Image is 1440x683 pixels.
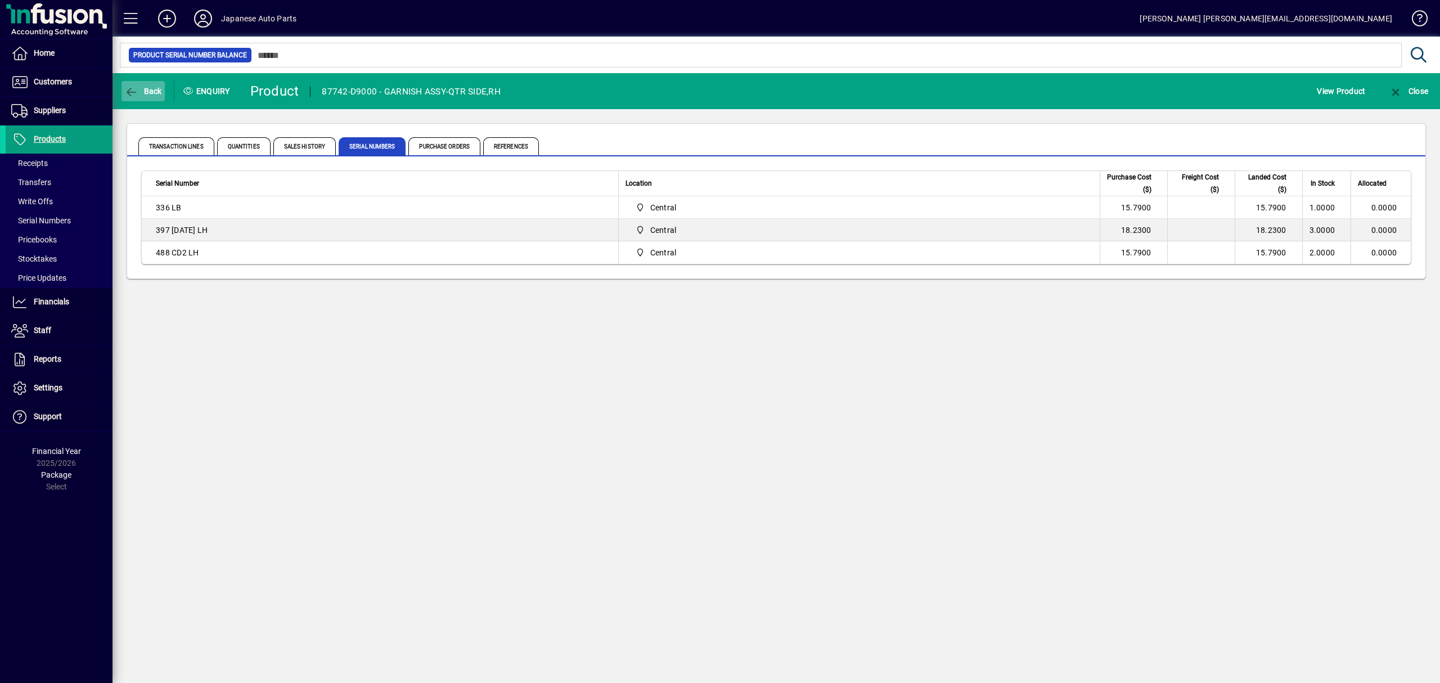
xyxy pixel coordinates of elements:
span: Stocktakes [11,254,57,263]
td: 397 [DATE] LH [142,219,618,241]
span: Products [34,134,66,143]
span: In Stock [1311,177,1335,190]
div: Enquiry [174,82,242,100]
a: Customers [6,68,112,96]
td: 0.0000 [1351,196,1411,219]
span: Product Serial Number Balance [133,50,247,61]
td: 15.7900 [1100,241,1167,264]
td: 336 LB [142,196,618,219]
span: Location [625,177,652,190]
a: Support [6,403,112,431]
a: Receipts [6,154,112,173]
div: Location [625,177,1092,190]
span: Landed Cost ($) [1242,171,1286,196]
span: Support [34,412,62,421]
span: Transfers [11,178,51,187]
button: Back [121,81,165,101]
app-page-header-button: Close enquiry [1377,81,1440,101]
span: Financial Year [32,447,81,456]
span: Serial Numbers [11,216,71,225]
span: Financials [34,297,69,306]
span: Reports [34,354,61,363]
a: Home [6,39,112,68]
a: Reports [6,345,112,374]
td: 15.7900 [1100,196,1167,219]
button: View Product [1314,81,1368,101]
div: Freight Cost ($) [1174,171,1229,196]
span: Transaction Lines [138,137,214,155]
span: Back [124,87,162,96]
div: Product [250,82,299,100]
span: Central [631,201,1087,214]
td: 18.2300 [1235,219,1302,241]
span: Write Offs [11,197,53,206]
a: Write Offs [6,192,112,211]
td: 3.0000 [1302,219,1351,241]
div: 87742-D9000 - GARNISH ASSY-QTR SIDE,RH [322,83,501,101]
span: Price Updates [11,273,66,282]
span: Staff [34,326,51,335]
span: Home [34,48,55,57]
span: References [483,137,539,155]
span: Central [650,224,677,236]
span: Quantities [217,137,271,155]
span: Allocated [1358,177,1387,190]
span: Pricebooks [11,235,57,244]
span: Customers [34,77,72,86]
span: Serial Numbers [339,137,406,155]
a: Price Updates [6,268,112,287]
div: Serial Number [156,177,611,190]
div: Purchase Cost ($) [1107,171,1162,196]
button: Profile [185,8,221,29]
span: Package [41,470,71,479]
span: Purchase Cost ($) [1107,171,1151,196]
span: Central [650,202,677,213]
a: Serial Numbers [6,211,112,230]
div: Japanese Auto Parts [221,10,296,28]
td: 1.0000 [1302,196,1351,219]
span: Suppliers [34,106,66,115]
a: Stocktakes [6,249,112,268]
a: Transfers [6,173,112,192]
span: Serial Number [156,177,199,190]
span: Settings [34,383,62,392]
span: View Product [1317,82,1365,100]
a: Settings [6,374,112,402]
td: 0.0000 [1351,241,1411,264]
span: Purchase Orders [408,137,480,155]
td: 18.2300 [1100,219,1167,241]
app-page-header-button: Back [112,81,174,101]
span: Central [650,247,677,258]
a: Staff [6,317,112,345]
td: 15.7900 [1235,196,1302,219]
button: Add [149,8,185,29]
span: Sales History [273,137,336,155]
button: Close [1386,81,1431,101]
span: Receipts [11,159,48,168]
a: Suppliers [6,97,112,125]
td: 488 CD2 LH [142,241,618,264]
span: Freight Cost ($) [1174,171,1219,196]
a: Pricebooks [6,230,112,249]
span: Close [1389,87,1428,96]
span: Central [631,246,1087,259]
a: Knowledge Base [1403,2,1426,39]
td: 15.7900 [1235,241,1302,264]
div: [PERSON_NAME] [PERSON_NAME][EMAIL_ADDRESS][DOMAIN_NAME] [1140,10,1392,28]
span: Central [631,223,1087,237]
div: Landed Cost ($) [1242,171,1297,196]
div: Allocated [1358,177,1397,190]
td: 2.0000 [1302,241,1351,264]
td: 0.0000 [1351,219,1411,241]
a: Financials [6,288,112,316]
div: In Stock [1309,177,1345,190]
